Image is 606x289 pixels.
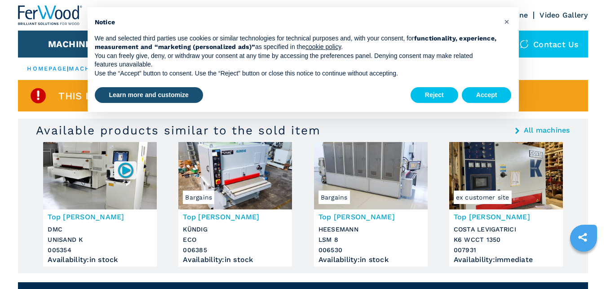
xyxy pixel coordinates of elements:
[18,5,83,25] img: Ferwood
[571,226,594,249] a: sharethis
[462,87,512,103] button: Accept
[48,39,97,49] button: Machines
[95,34,497,52] p: We and selected third parties use cookies or similar technologies for technical purposes and, wit...
[95,52,497,69] p: You can freely give, deny, or withdraw your consent at any time by accessing the preferences pane...
[95,35,497,51] strong: functionality, experience, measurement and “marketing (personalized ads)”
[314,142,428,209] img: Top Sanders HEESEMANN LSM 8
[48,224,152,255] h3: DMC UNISAND K 005354
[36,123,321,138] h3: Available products similar to the sold item
[314,142,428,267] a: Top Sanders HEESEMANN LSM 8BargainsTop [PERSON_NAME]HEESEMANNLSM 8006530Availability:in stock
[43,142,157,267] a: Top Sanders DMC UNISAND K005354Top [PERSON_NAME]DMCUNISAND K005354Availability:in stock
[48,212,152,222] h3: Top [PERSON_NAME]
[67,65,69,72] span: |
[95,87,203,103] button: Learn more and customize
[454,191,512,204] span: ex customer site
[318,258,423,262] div: Availability : in stock
[568,249,599,282] iframe: Chat
[449,142,563,209] img: Top Sanders COSTA LEVIGATRICI K6 WCCT 1350
[318,212,423,222] h3: Top [PERSON_NAME]
[48,258,152,262] div: Availability : in stock
[305,43,341,50] a: cookie policy
[117,161,134,179] img: 005354
[411,87,458,103] button: Reject
[58,91,201,101] span: This item is already sold
[449,142,563,267] a: Top Sanders COSTA LEVIGATRICI K6 WCCT 1350ex customer siteTop [PERSON_NAME]COSTA LEVIGATRICIK6 WC...
[27,65,67,72] a: HOMEPAGE
[178,142,292,267] a: Top Sanders KÜNDIG ECOBargainsTop [PERSON_NAME]KÜNDIGECO006385Availability:in stock
[183,258,288,262] div: Availability : in stock
[454,224,558,255] h3: COSTA LEVIGATRICI K6 WCCT 1350 007931
[69,65,107,72] a: machines
[454,212,558,222] h3: Top [PERSON_NAME]
[524,127,570,134] a: All machines
[511,31,588,58] div: Contact us
[178,142,292,209] img: Top Sanders KÜNDIG ECO
[43,142,157,209] img: Top Sanders DMC UNISAND K
[454,258,558,262] div: Availability : immediate
[183,191,214,204] span: Bargains
[95,18,497,27] h2: Notice
[183,224,288,255] h3: KÜNDIG ECO 006385
[183,212,288,222] h3: Top [PERSON_NAME]
[95,69,497,78] p: Use the “Accept” button to consent. Use the “Reject” button or close this notice to continue with...
[500,14,514,29] button: Close this notice
[504,16,509,27] span: ×
[318,191,350,204] span: Bargains
[29,87,47,105] img: SoldProduct
[318,224,423,255] h3: HEESEMANN LSM 8 006530
[540,11,588,19] a: Video Gallery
